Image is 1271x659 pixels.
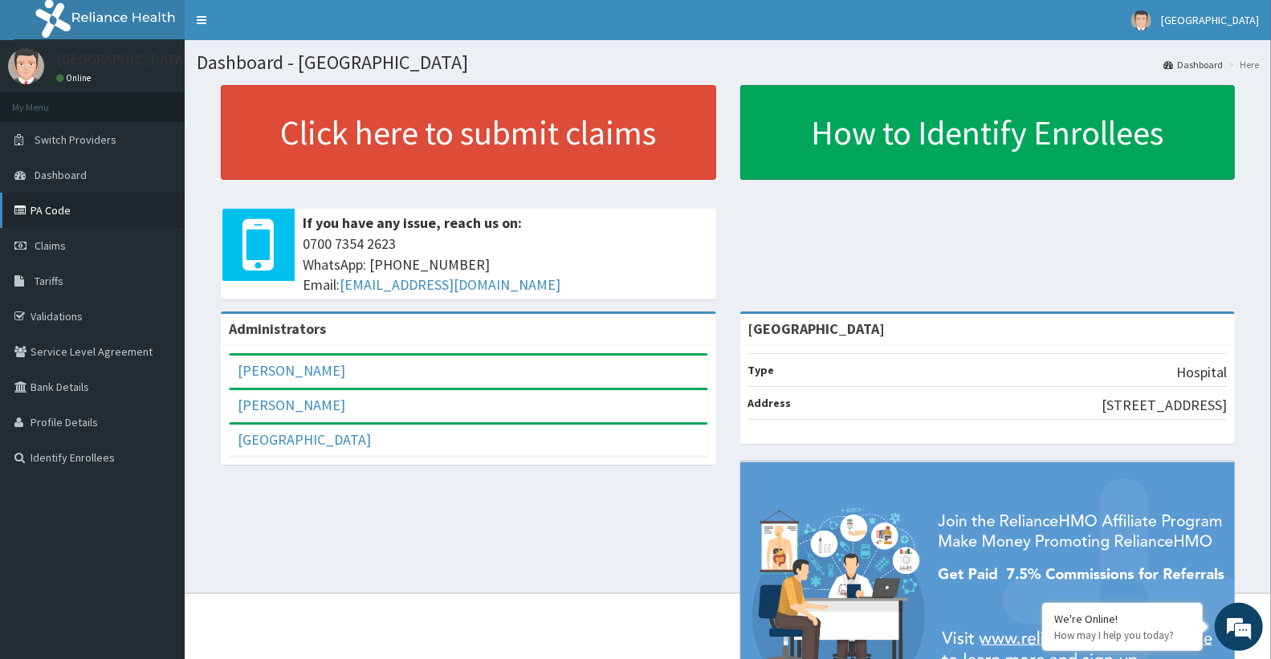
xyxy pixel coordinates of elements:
[93,202,222,364] span: We're online!
[35,274,63,288] span: Tariffs
[8,438,306,494] textarea: Type your message and hit 'Enter'
[263,8,302,47] div: Minimize live chat window
[1224,58,1259,71] li: Here
[1102,395,1227,416] p: [STREET_ADDRESS]
[35,238,66,253] span: Claims
[197,52,1259,73] h1: Dashboard - [GEOGRAPHIC_DATA]
[1131,10,1151,31] img: User Image
[238,396,345,414] a: [PERSON_NAME]
[30,80,65,120] img: d_794563401_company_1708531726252_794563401
[303,214,522,232] b: If you have any issue, reach us on:
[748,319,886,338] strong: [GEOGRAPHIC_DATA]
[303,234,708,295] span: 0700 7354 2623 WhatsApp: [PHONE_NUMBER] Email:
[1054,628,1191,642] p: How may I help you today?
[1176,362,1227,383] p: Hospital
[56,52,189,67] p: [GEOGRAPHIC_DATA]
[35,168,87,182] span: Dashboard
[1163,58,1223,71] a: Dashboard
[1161,13,1259,27] span: [GEOGRAPHIC_DATA]
[1054,612,1191,626] div: We're Online!
[56,72,95,83] a: Online
[238,361,345,380] a: [PERSON_NAME]
[84,90,270,111] div: Chat with us now
[221,85,716,180] a: Click here to submit claims
[748,396,792,410] b: Address
[340,275,560,294] a: [EMAIL_ADDRESS][DOMAIN_NAME]
[8,48,44,84] img: User Image
[748,363,775,377] b: Type
[740,85,1236,180] a: How to Identify Enrollees
[229,319,326,338] b: Administrators
[238,430,371,449] a: [GEOGRAPHIC_DATA]
[35,132,116,147] span: Switch Providers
